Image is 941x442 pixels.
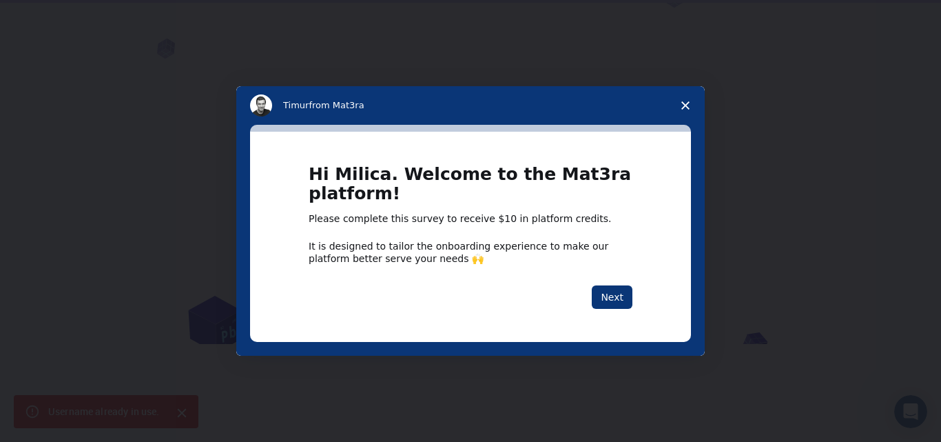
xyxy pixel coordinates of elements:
[309,165,632,212] h1: Hi Milica. Welcome to the Mat3ra platform!
[28,10,77,22] span: Support
[309,240,632,265] div: It is designed to tailor the onboarding experience to make our platform better serve your needs 🙌
[250,94,272,117] img: Profile image for Timur
[283,100,309,110] span: Timur
[309,212,632,226] div: Please complete this survey to receive $10 in platform credits.
[666,86,705,125] span: Close survey
[592,285,632,309] button: Next
[309,100,364,110] span: from Mat3ra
